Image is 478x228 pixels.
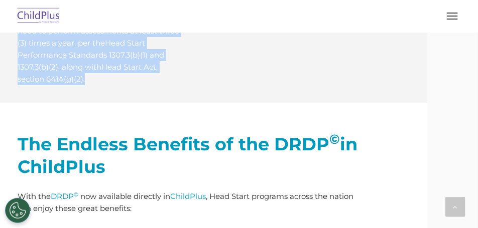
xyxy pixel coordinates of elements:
[51,191,80,201] a: DRDP©
[74,191,78,198] sup: ©
[15,5,62,28] img: ChildPlus by Procare Solutions
[170,191,206,201] a: ChildPlus
[329,131,340,147] sup: ©
[18,13,181,85] p: Students who attend Head Start would still need to perform assessments at least three (3) times a...
[18,190,359,214] p: With the now available directly in , Head Start programs across the nation can enjoy these great ...
[5,198,30,223] button: Cookies Settings
[18,133,357,177] strong: The Endless Benefits of the DRDP in ChildPlus
[18,38,164,72] a: Head Start Performance Standards 1307.3(b)(1) and 1307.3(b)(2)
[428,180,478,228] iframe: Chat Widget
